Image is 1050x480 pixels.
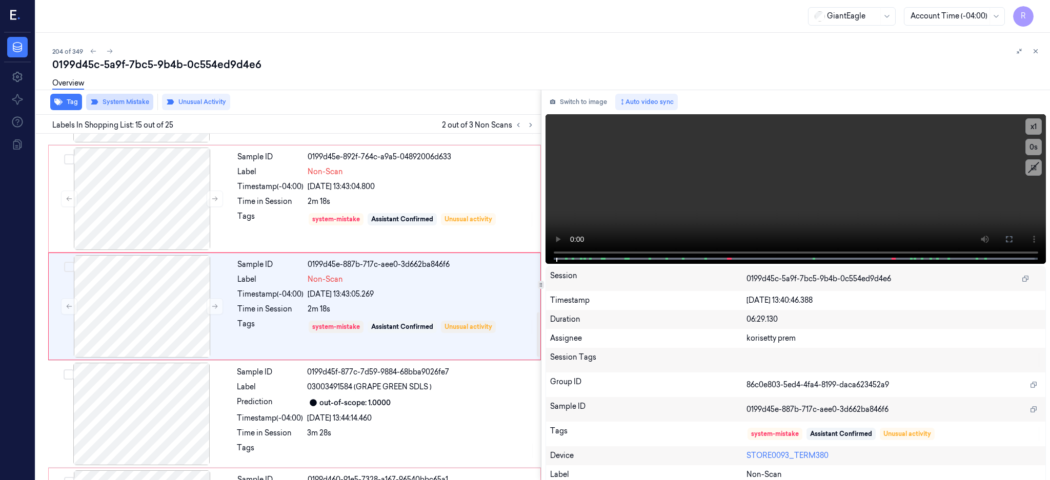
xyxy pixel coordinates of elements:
div: Group ID [550,377,746,393]
div: system-mistake [312,215,360,224]
div: [DATE] 13:40:46.388 [746,295,1041,306]
div: Assistant Confirmed [371,215,433,224]
div: Unusual activity [883,429,931,439]
div: system-mistake [312,322,360,331]
span: 2 out of 3 Non Scans [442,119,537,131]
button: Select row [64,369,74,380]
div: Timestamp (-04:00) [237,181,304,192]
div: Label [237,274,304,285]
div: 06:29.130 [746,314,1041,325]
div: Label [237,382,303,392]
div: Label [550,469,746,480]
div: Timestamp (-04:00) [237,413,303,424]
div: [DATE] 13:44:14.460 [307,413,535,424]
div: system-mistake [751,429,799,439]
div: Device [550,450,746,461]
div: Unusual activity [445,322,492,331]
a: Overview [52,78,84,90]
div: korisetty prem [746,333,1041,344]
div: Unusual activity [445,215,492,224]
div: Time in Session [237,428,303,439]
span: Non-Scan [746,469,782,480]
div: Sample ID [550,401,746,418]
div: Assignee [550,333,746,344]
div: STORE0093_TERM380 [746,450,1041,461]
button: Tag [50,94,82,110]
div: 2m 18s [308,304,534,315]
div: [DATE] 13:43:05.269 [308,289,534,300]
button: Switch to image [546,94,611,110]
span: 03003491584 (GRAPE GREEN SDLS ) [307,382,432,392]
div: Assistant Confirmed [371,322,433,331]
div: Sample ID [237,367,303,378]
div: Tags [550,426,746,442]
div: 0199d45e-892f-764c-a9a5-04892006d633 [308,152,534,162]
div: 3m 28s [307,428,535,439]
div: Prediction [237,396,303,409]
button: Select row [64,262,74,272]
div: Tags [237,443,303,459]
div: Label [237,166,304,177]
span: Labels In Shopping List: 15 out of 25 [52,120,173,131]
div: 0199d45e-887b-717c-aee0-3d662ba846f6 [308,259,534,270]
div: Sample ID [237,259,304,270]
span: Non-Scan [308,274,343,285]
span: 86c0e803-5ed4-4fa4-8199-daca623452a9 [746,380,889,390]
button: 0s [1025,139,1042,155]
div: Time in Session [237,304,304,315]
div: Assistant Confirmed [810,429,872,439]
div: Timestamp [550,295,746,306]
div: out-of-scope: 1.0000 [319,398,391,408]
div: Time in Session [237,196,304,207]
button: Auto video sync [615,94,678,110]
button: Unusual Activity [162,94,230,110]
div: 0199d45c-5a9f-7bc5-9b4b-0c554ed9d4e6 [52,57,1042,72]
span: 0199d45e-887b-717c-aee0-3d662ba846f6 [746,404,889,415]
span: 204 of 349 [52,47,83,56]
span: 0199d45c-5a9f-7bc5-9b4b-0c554ed9d4e6 [746,274,891,284]
button: Select row [64,154,74,164]
div: Tags [237,319,304,335]
div: Sample ID [237,152,304,162]
div: Tags [237,211,304,227]
button: x1 [1025,118,1042,135]
button: R [1013,6,1034,27]
div: Timestamp (-04:00) [237,289,304,300]
div: 2m 18s [308,196,534,207]
div: Session [550,270,746,287]
button: System Mistake [86,94,153,110]
div: 0199d45f-877c-7d59-9884-68bba9026fe7 [307,367,535,378]
div: Session Tags [550,352,746,368]
div: Duration [550,314,746,325]
span: Non-Scan [308,166,343,177]
div: [DATE] 13:43:04.800 [308,181,534,192]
